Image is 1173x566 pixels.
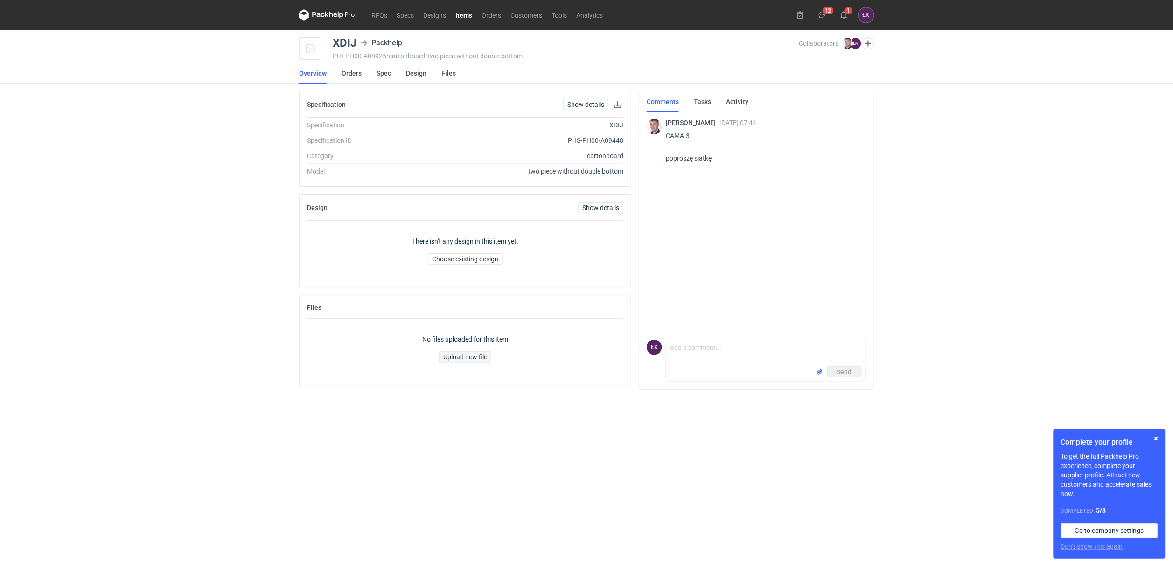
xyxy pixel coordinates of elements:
span: Send [837,369,852,375]
div: Specification [307,120,433,130]
p: CAMA-3 poproszę siatkę [666,130,859,164]
figcaption: ŁK [647,340,662,355]
div: PHS-PH00-A09448 [433,136,623,145]
div: XDIJ [433,120,623,130]
p: No files uploaded for this item [422,335,508,344]
div: Category [307,151,433,161]
button: Edit collaborators [862,37,874,49]
div: Completed: [1061,506,1158,516]
figcaption: ŁK [850,38,861,49]
h1: Complete your profile [1061,437,1158,448]
span: Choose existing design [432,256,498,262]
a: Spec [377,63,391,84]
p: To get the full Packhelp Pro experience, complete your supplier profile. Attract new customers an... [1061,452,1158,498]
button: Skip for now [1151,433,1162,444]
span: [PERSON_NAME] [666,119,719,126]
button: Download specification [612,99,623,110]
h2: Design [307,204,328,211]
button: 1 [837,7,852,22]
h2: Files [307,304,321,311]
a: Analytics [572,9,607,21]
span: Upload new file [443,354,487,360]
div: Packhelp [360,37,402,49]
a: Tasks [694,91,711,112]
div: PHI-PH00-A08925 [333,52,799,60]
a: Show details [578,202,623,213]
a: Comments [647,91,679,112]
div: XDIJ [333,37,356,49]
h2: Specification [307,101,346,108]
strong: 5 / 8 [1096,507,1106,514]
a: Tools [547,9,572,21]
button: Upload new file [439,351,491,363]
div: two piece without double bottom [433,167,623,176]
a: Go to company settings [1061,523,1158,538]
a: Overview [299,63,327,84]
div: Łukasz Kowalski [859,7,874,23]
a: Activity [726,91,748,112]
div: cartonboard [433,151,623,161]
div: Specification ID [307,136,433,145]
button: Send [827,366,862,377]
a: Show details [563,99,608,110]
img: Maciej Sikora [842,38,853,49]
a: RFQs [367,9,392,21]
a: Customers [506,9,547,21]
div: Łukasz Kowalski [647,340,662,355]
button: ŁK [859,7,874,23]
button: Don’t show this again [1061,542,1123,551]
span: • two piece without double bottom [425,52,523,60]
img: Maciej Sikora [647,119,662,134]
span: Collaborators [799,40,838,47]
a: Specs [392,9,419,21]
p: There isn't any design in this item yet. [412,237,518,246]
span: [DATE] 07:44 [719,119,756,126]
div: Model [307,167,433,176]
button: Choose existing design [428,253,503,265]
a: Orders [477,9,506,21]
a: Designs [419,9,451,21]
a: Design [406,63,426,84]
a: Orders [342,63,362,84]
span: • cartonboard [386,52,425,60]
a: Items [451,9,477,21]
button: 12 [815,7,830,22]
a: Files [441,63,456,84]
svg: Packhelp Pro [299,9,355,21]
